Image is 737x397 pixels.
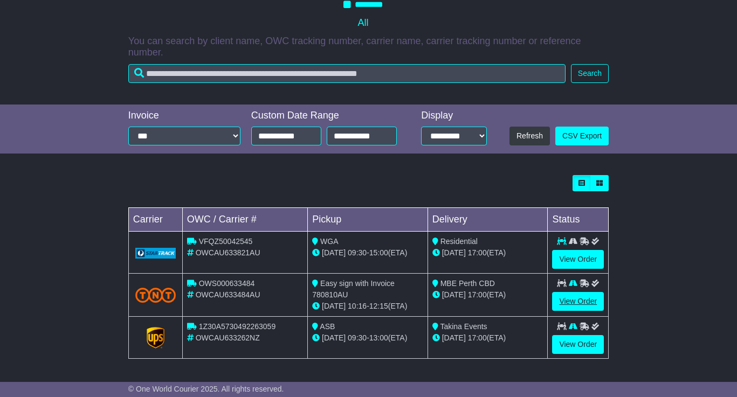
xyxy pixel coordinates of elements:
span: [DATE] [442,333,466,342]
span: VFQZ50042545 [199,237,253,246]
img: GetCarrierServiceLogo [147,327,165,349]
span: 13:00 [369,333,388,342]
span: Residential [440,237,478,246]
span: 09:30 [348,333,367,342]
td: Status [548,208,609,232]
td: OWC / Carrier # [182,208,307,232]
span: MBE Perth CBD [440,279,495,288]
span: Takina Events [440,322,487,331]
span: ASB [320,322,335,331]
div: (ETA) [432,332,543,344]
span: © One World Courier 2025. All rights reserved. [128,385,284,393]
div: Custom Date Range [251,110,404,122]
span: 09:30 [348,248,367,257]
span: 10:16 [348,302,367,310]
a: View Order [552,292,604,311]
span: [DATE] [442,248,466,257]
span: OWCAU633262NZ [196,333,260,342]
a: View Order [552,335,604,354]
td: Delivery [428,208,548,232]
div: (ETA) [432,247,543,259]
a: View Order [552,250,604,269]
span: 1Z30A5730492263059 [199,322,275,331]
td: Pickup [308,208,428,232]
button: Refresh [509,127,550,145]
p: You can search by client name, OWC tracking number, carrier name, carrier tracking number or refe... [128,36,609,59]
span: [DATE] [322,302,346,310]
span: 17:00 [468,290,487,299]
div: (ETA) [432,289,543,301]
div: - (ETA) [312,247,423,259]
span: [DATE] [442,290,466,299]
span: 17:00 [468,248,487,257]
span: [DATE] [322,333,346,342]
span: 15:00 [369,248,388,257]
img: TNT_Domestic.png [135,288,176,302]
span: OWCAU633821AU [196,248,260,257]
img: GetCarrierServiceLogo [135,248,176,259]
div: - (ETA) [312,301,423,312]
td: Carrier [128,208,182,232]
span: OWCAU633484AU [196,290,260,299]
span: [DATE] [322,248,346,257]
span: WGA [320,237,338,246]
a: CSV Export [555,127,609,145]
span: OWS000633484 [199,279,255,288]
div: - (ETA) [312,332,423,344]
span: Easy sign with Invoice 780810AU [312,279,395,299]
button: Search [571,64,609,83]
span: 17:00 [468,333,487,342]
span: 12:15 [369,302,388,310]
div: Invoice [128,110,240,122]
div: Display [421,110,487,122]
